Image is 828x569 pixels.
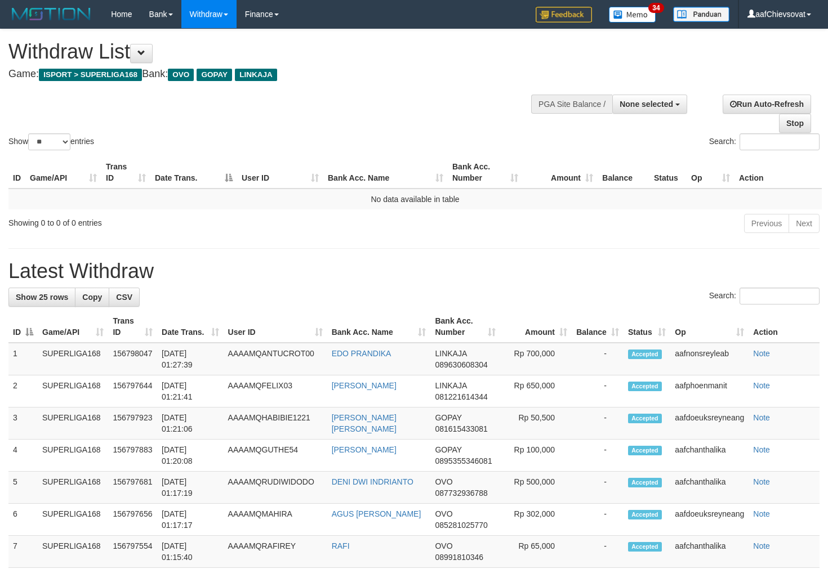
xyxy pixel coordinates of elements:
[38,375,108,407] td: SUPERLIGA168
[435,392,487,401] span: Copy 081221614344 to clipboard
[670,343,749,375] td: aafnonsreyleab
[108,440,157,472] td: 156797883
[753,477,770,486] a: Note
[670,375,749,407] td: aafphoenmanit
[753,349,770,358] a: Note
[536,7,592,23] img: Feedback.jpg
[500,375,572,407] td: Rp 650,000
[8,260,820,283] h1: Latest Withdraw
[157,504,224,536] td: [DATE] 01:17:17
[500,504,572,536] td: Rp 302,000
[150,156,237,189] th: Date Trans.: activate to sort column descending
[332,413,397,433] a: [PERSON_NAME] [PERSON_NAME]
[670,311,749,343] th: Op: activate to sort column ascending
[673,7,729,22] img: panduan.png
[628,510,662,519] span: Accepted
[448,156,523,189] th: Bank Acc. Number: activate to sort column ascending
[38,407,108,440] td: SUPERLIGA168
[500,407,572,440] td: Rp 50,500
[8,213,337,229] div: Showing 0 to 0 of 0 entries
[108,472,157,504] td: 156797681
[16,293,68,302] span: Show 25 rows
[435,413,461,422] span: GOPAY
[8,6,94,23] img: MOTION_logo.png
[500,343,572,375] td: Rp 700,000
[740,288,820,304] input: Search:
[435,445,461,454] span: GOPAY
[332,445,397,454] a: [PERSON_NAME]
[39,69,142,81] span: ISPORT > SUPERLIGA168
[435,381,466,390] span: LINKAJA
[709,133,820,150] label: Search:
[8,440,38,472] td: 4
[8,375,38,407] td: 2
[38,504,108,536] td: SUPERLIGA168
[224,472,327,504] td: AAAAMQRUDIWIDODO
[25,156,101,189] th: Game/API: activate to sort column ascending
[28,133,70,150] select: Showentries
[670,504,749,536] td: aafdoeuksreyneang
[8,156,25,189] th: ID
[628,542,662,552] span: Accepted
[572,375,624,407] td: -
[235,69,277,81] span: LINKAJA
[709,288,820,304] label: Search:
[157,311,224,343] th: Date Trans.: activate to sort column ascending
[628,446,662,455] span: Accepted
[101,156,150,189] th: Trans ID: activate to sort column ascending
[628,414,662,423] span: Accepted
[224,311,327,343] th: User ID: activate to sort column ascending
[435,349,466,358] span: LINKAJA
[38,343,108,375] td: SUPERLIGA168
[723,95,811,114] a: Run Auto-Refresh
[572,440,624,472] td: -
[157,343,224,375] td: [DATE] 01:27:39
[197,69,232,81] span: GOPAY
[38,311,108,343] th: Game/API: activate to sort column ascending
[753,445,770,454] a: Note
[435,477,452,486] span: OVO
[109,288,140,307] a: CSV
[628,478,662,487] span: Accepted
[332,541,350,550] a: RAFI
[598,156,649,189] th: Balance
[435,541,452,550] span: OVO
[108,343,157,375] td: 156798047
[687,156,734,189] th: Op: activate to sort column ascending
[620,100,673,109] span: None selected
[572,311,624,343] th: Balance: activate to sort column ascending
[157,407,224,440] td: [DATE] 01:21:06
[789,214,820,233] a: Next
[624,311,670,343] th: Status: activate to sort column ascending
[332,477,413,486] a: DENI DWI INDRIANTO
[332,509,421,518] a: AGUS [PERSON_NAME]
[224,536,327,568] td: AAAAMQRAFIREY
[108,504,157,536] td: 156797656
[753,541,770,550] a: Note
[430,311,500,343] th: Bank Acc. Number: activate to sort column ascending
[500,472,572,504] td: Rp 500,000
[157,375,224,407] td: [DATE] 01:21:41
[435,509,452,518] span: OVO
[8,311,38,343] th: ID: activate to sort column descending
[734,156,822,189] th: Action
[628,382,662,391] span: Accepted
[224,407,327,440] td: AAAAMQHABIBIE1221
[435,489,487,498] span: Copy 087732936788 to clipboard
[649,156,687,189] th: Status
[612,95,687,114] button: None selected
[38,440,108,472] td: SUPERLIGA168
[435,424,487,433] span: Copy 081615433081 to clipboard
[628,350,662,359] span: Accepted
[572,407,624,440] td: -
[327,311,431,343] th: Bank Acc. Name: activate to sort column ascending
[744,214,789,233] a: Previous
[435,521,487,530] span: Copy 085281025770 to clipboard
[157,440,224,472] td: [DATE] 01:20:08
[75,288,109,307] a: Copy
[8,504,38,536] td: 6
[753,509,770,518] a: Note
[157,472,224,504] td: [DATE] 01:17:19
[8,343,38,375] td: 1
[435,360,487,369] span: Copy 089630608304 to clipboard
